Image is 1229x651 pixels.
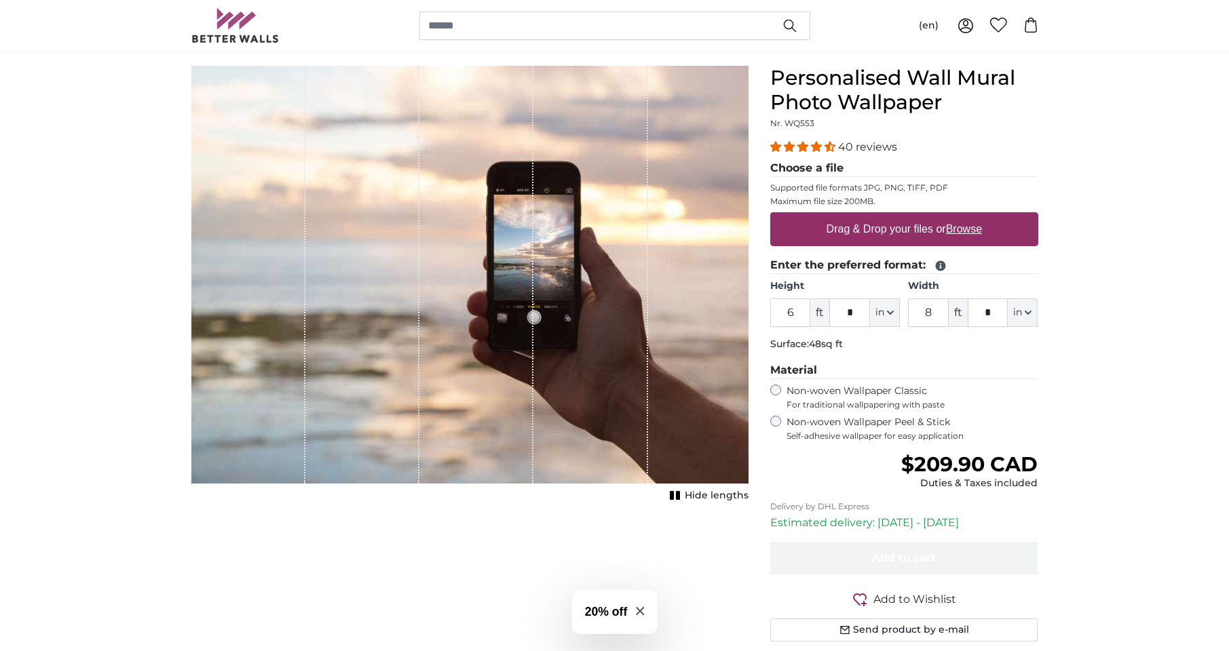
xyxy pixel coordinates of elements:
label: Drag & Drop your files or [820,216,987,243]
span: $209.90 CAD [901,452,1038,477]
img: Betterwalls [191,8,280,43]
p: Surface: [770,338,1038,351]
span: Self-adhesive wallpaper for easy application [787,431,1038,441]
span: in [875,306,884,319]
button: Add to Wishlist [770,591,1038,608]
label: Width [908,279,1038,293]
p: Supported file formats JPG, PNG, TIFF, PDF [770,182,1038,193]
span: ft [810,298,829,327]
p: Delivery by DHL Express [770,501,1038,512]
legend: Enter the preferred format: [770,257,1038,274]
u: Browse [946,223,982,235]
label: Height [770,279,900,293]
span: in [1013,306,1022,319]
button: in [1008,298,1038,327]
label: Non-woven Wallpaper Classic [787,384,1038,410]
button: Send product by e-mail [770,618,1038,642]
button: Hide lengths [666,486,749,505]
span: Hide lengths [685,489,749,502]
span: Add to Wishlist [873,591,956,608]
p: Maximum file size 200MB. [770,196,1038,207]
div: Duties & Taxes included [901,477,1038,490]
span: 40 reviews [838,140,897,153]
label: Non-woven Wallpaper Peel & Stick [787,416,1038,441]
button: (en) [908,14,949,38]
span: Add to cart [872,551,936,564]
button: Add to cart [770,542,1038,574]
button: in [870,298,900,327]
span: Nr. WQ553 [770,118,814,128]
p: Estimated delivery: [DATE] - [DATE] [770,515,1038,531]
span: ft [949,298,968,327]
legend: Choose a file [770,160,1038,177]
span: 4.38 stars [770,140,838,153]
span: For traditional wallpapering with paste [787,399,1038,410]
div: 1 of 1 [191,66,749,505]
legend: Material [770,362,1038,379]
h1: Personalised Wall Mural Photo Wallpaper [770,66,1038,115]
span: 48sq ft [809,338,843,350]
